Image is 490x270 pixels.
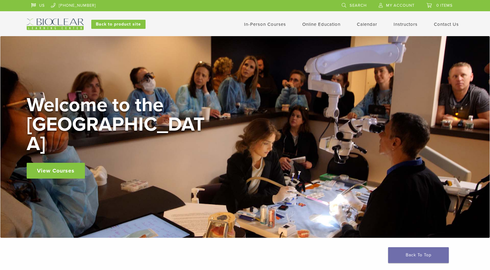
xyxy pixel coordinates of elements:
[27,19,84,30] img: Bioclear
[357,22,377,27] a: Calendar
[350,3,367,8] span: Search
[394,22,418,27] a: Instructors
[388,247,449,263] a: Back To Top
[434,22,459,27] a: Contact Us
[302,22,341,27] a: Online Education
[244,22,286,27] a: In-Person Courses
[27,163,85,179] a: View Courses
[386,3,414,8] span: My Account
[436,3,453,8] span: 0 items
[91,20,146,29] a: Back to product site
[27,95,209,154] h2: Welcome to the [GEOGRAPHIC_DATA]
